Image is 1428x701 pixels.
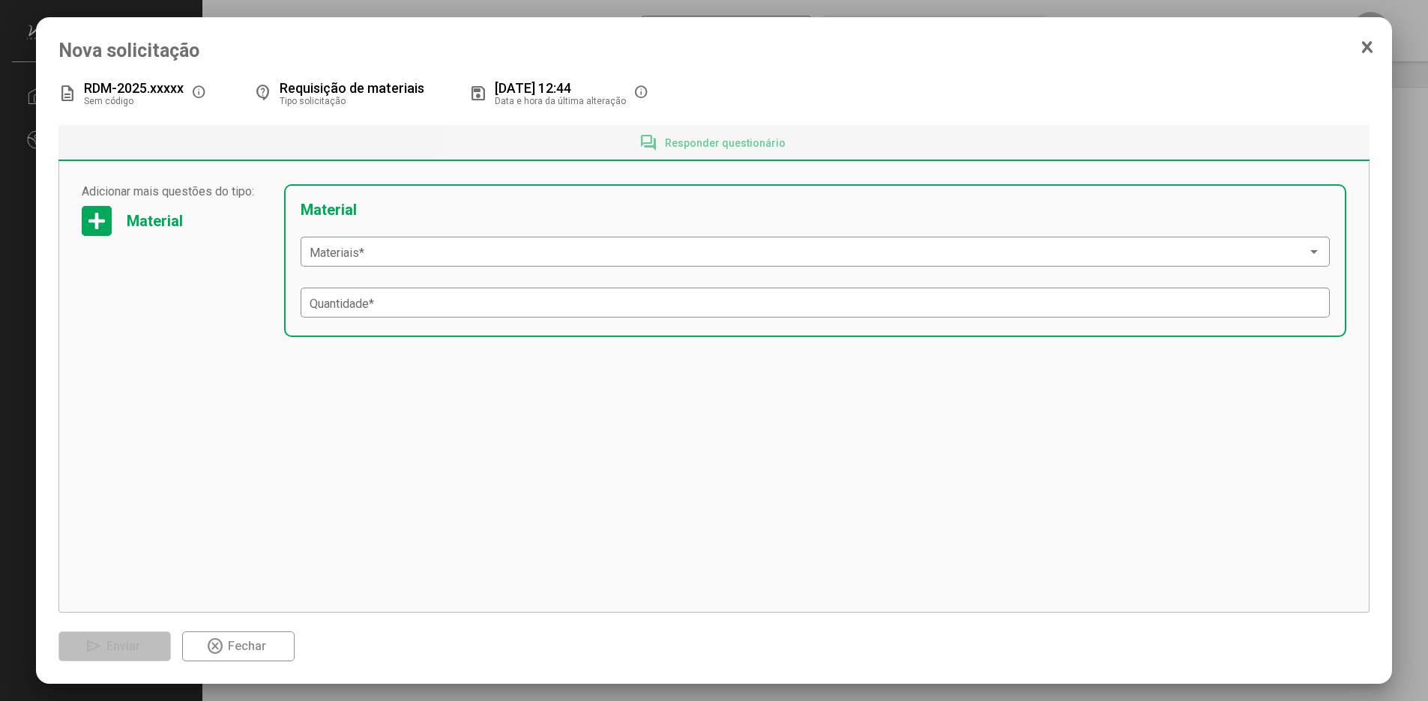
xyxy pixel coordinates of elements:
span: Tipo solicitação [280,96,346,106]
mat-icon: forum [639,134,657,152]
mat-icon: send [85,637,103,655]
span: Requisição de materiais [280,80,424,96]
span: Nova solicitação [58,40,1370,61]
mat-icon: contact_support [254,85,272,103]
span: Sem código [84,96,133,106]
mat-icon: highlight_off [206,637,224,655]
span: Adicionar mais questões do tipo: [82,184,269,198]
mat-icon: info [191,85,209,103]
span: Enviar [106,639,140,653]
mat-icon: info [633,85,651,103]
span: Fechar [228,639,266,653]
span: Responder questionário [665,137,786,149]
mat-icon: save [469,85,487,103]
mat-icon: description [58,85,76,103]
div: Material [127,212,183,230]
span: Data e hora da última alteração [495,96,626,106]
div: Material [301,201,357,219]
span: [DATE] 12:44 [495,80,571,96]
button: Enviar [58,631,171,661]
button: Fechar [182,631,295,661]
span: RDM-2025.xxxxx [84,80,184,96]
